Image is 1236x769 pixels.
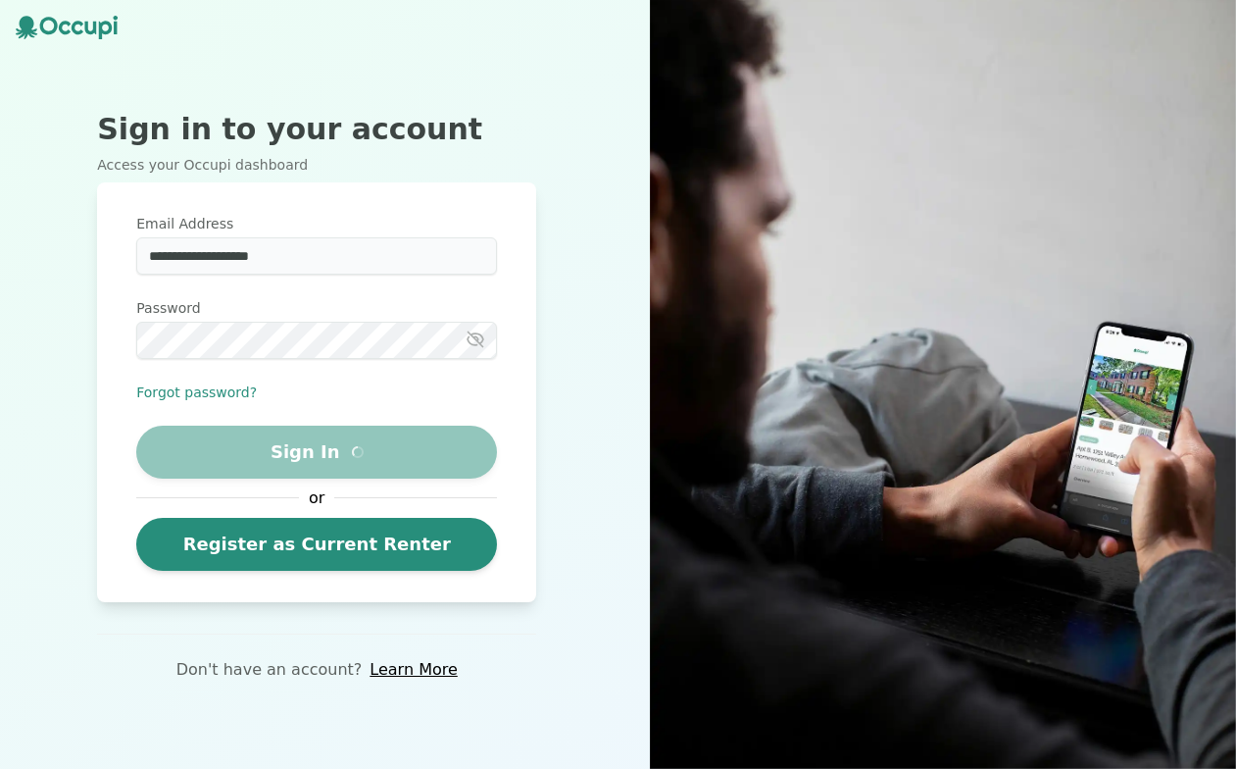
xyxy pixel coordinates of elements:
[136,518,497,571] a: Register as Current Renter
[136,383,257,402] button: Forgot password?
[370,658,457,682] a: Learn More
[136,298,497,318] label: Password
[136,214,497,233] label: Email Address
[176,658,363,682] p: Don't have an account?
[97,112,536,147] h2: Sign in to your account
[299,487,334,510] span: or
[97,155,536,175] p: Access your Occupi dashboard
